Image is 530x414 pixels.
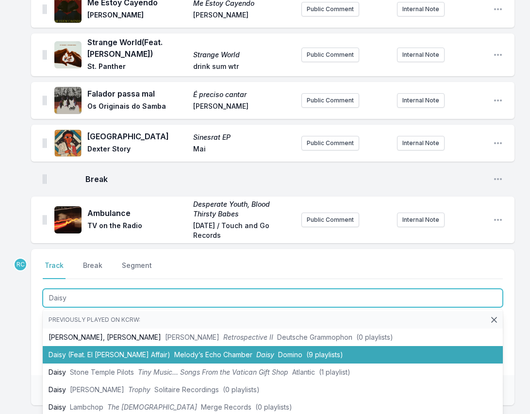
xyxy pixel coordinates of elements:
span: Daisy [256,350,274,359]
img: Drag Handle [43,138,47,148]
span: Solitaire Recordings [154,385,219,394]
button: Public Comment [301,136,359,150]
span: (0 playlists) [223,385,260,394]
span: (1 playlist) [319,368,350,376]
span: Dexter Story [87,144,187,156]
span: St. Panther [87,62,187,73]
li: [PERSON_NAME], [PERSON_NAME] [43,329,503,346]
span: Tiny Music… Songs From the Vatican Gift Shop [138,368,288,376]
button: Open playlist item options [493,96,503,105]
span: The [DEMOGRAPHIC_DATA] [107,403,197,411]
span: Falador passa mal [87,88,187,99]
span: [PERSON_NAME] [87,10,187,22]
button: Public Comment [301,48,359,62]
span: [DATE] / Touch and Go Records [193,221,293,240]
button: Open playlist item options [493,4,503,14]
li: Daisy [43,381,503,398]
span: Strange World [193,50,293,60]
span: [PERSON_NAME] [193,101,293,113]
img: Drag Handle [43,96,47,105]
span: TV on the Radio [87,221,187,240]
span: Atlantic [292,368,315,376]
span: [GEOGRAPHIC_DATA] [87,131,187,142]
span: (0 playlists) [255,403,292,411]
span: Lambchop [70,403,103,411]
button: Open playlist item options [493,138,503,148]
p: Rocio Contreras [14,258,27,271]
button: Open playlist item options [493,174,503,184]
span: (9 playlists) [306,350,343,359]
span: Desperate Youth, Blood Thirsty Babes [193,199,293,219]
button: Public Comment [301,93,359,108]
input: Track Title [43,289,503,307]
span: Ambulance [87,207,187,219]
img: Sinesrat EP [54,130,82,157]
span: Os Originais do Samba [87,101,187,113]
span: É preciso cantar [193,90,293,99]
img: Drag Handle [43,174,47,184]
li: Daisy (Feat. El [PERSON_NAME] Affair) [43,346,503,364]
span: Deutsche Grammophon [277,333,352,341]
span: Melody’s Echo Chamber [174,350,252,359]
button: Internal Note [397,2,445,17]
span: Stone Temple Pilots [70,368,134,376]
span: Break [85,173,485,185]
button: Open playlist item options [493,215,503,225]
button: Internal Note [397,93,445,108]
button: Break [81,261,104,279]
button: Segment [120,261,154,279]
button: Internal Note [397,136,445,150]
img: Strange World [54,41,82,68]
span: [PERSON_NAME] [70,385,124,394]
button: Internal Note [397,213,445,227]
span: [PERSON_NAME] [165,333,219,341]
span: (0 playlists) [356,333,393,341]
span: Retrospective II [223,333,273,341]
img: Desperate Youth, Blood Thirsty Babes [54,206,82,233]
span: Mai [193,144,293,156]
span: Sinesrat EP [193,132,293,142]
button: Public Comment [301,213,359,227]
span: Trophy [128,385,150,394]
span: Strange World (Feat. [PERSON_NAME]) [87,36,187,60]
span: drink sum wtr [193,62,293,73]
button: Open playlist item options [493,50,503,60]
li: Daisy [43,364,503,381]
button: Track [43,261,66,279]
img: Drag Handle [43,4,47,14]
button: Public Comment [301,2,359,17]
img: Drag Handle [43,50,47,60]
img: É preciso cantar [54,87,82,114]
li: Previously played on KCRW: [43,311,503,329]
img: Drag Handle [43,215,47,225]
span: Domino [278,350,302,359]
span: [PERSON_NAME] [193,10,293,22]
button: Internal Note [397,48,445,62]
span: Merge Records [201,403,251,411]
